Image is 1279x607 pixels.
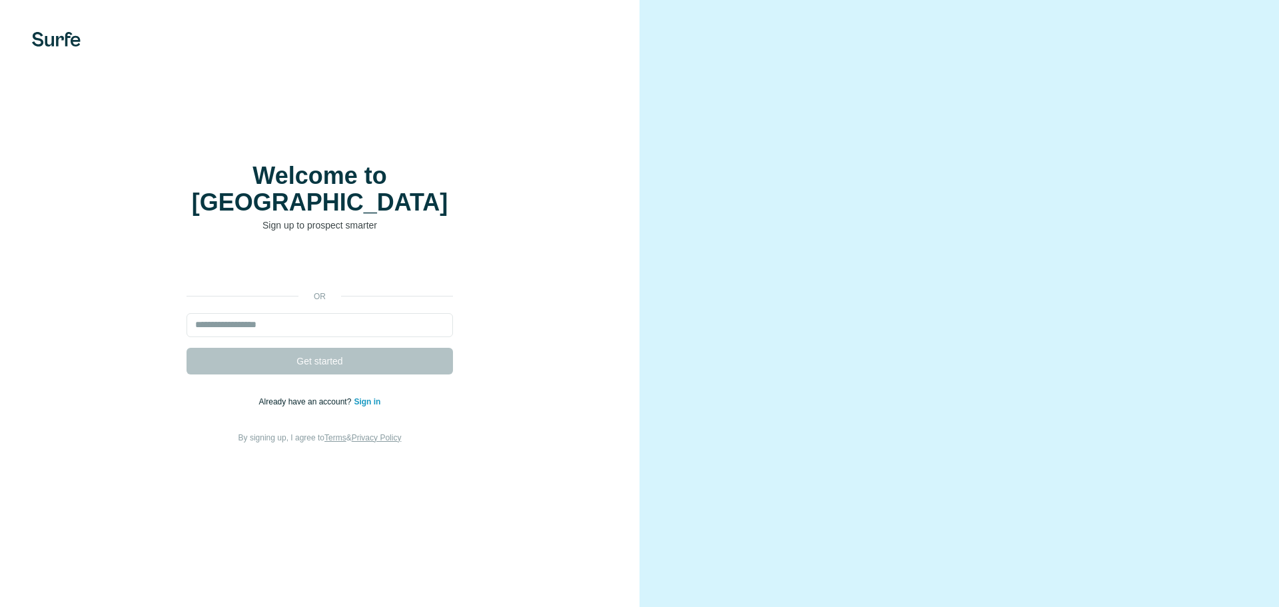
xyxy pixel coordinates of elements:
[298,291,341,303] p: or
[354,397,380,406] a: Sign in
[324,433,346,442] a: Terms
[187,219,453,232] p: Sign up to prospect smarter
[259,397,354,406] span: Already have an account?
[187,163,453,216] h1: Welcome to [GEOGRAPHIC_DATA]
[352,433,402,442] a: Privacy Policy
[238,433,402,442] span: By signing up, I agree to &
[32,32,81,47] img: Surfe's logo
[180,252,460,281] iframe: Sign in with Google Button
